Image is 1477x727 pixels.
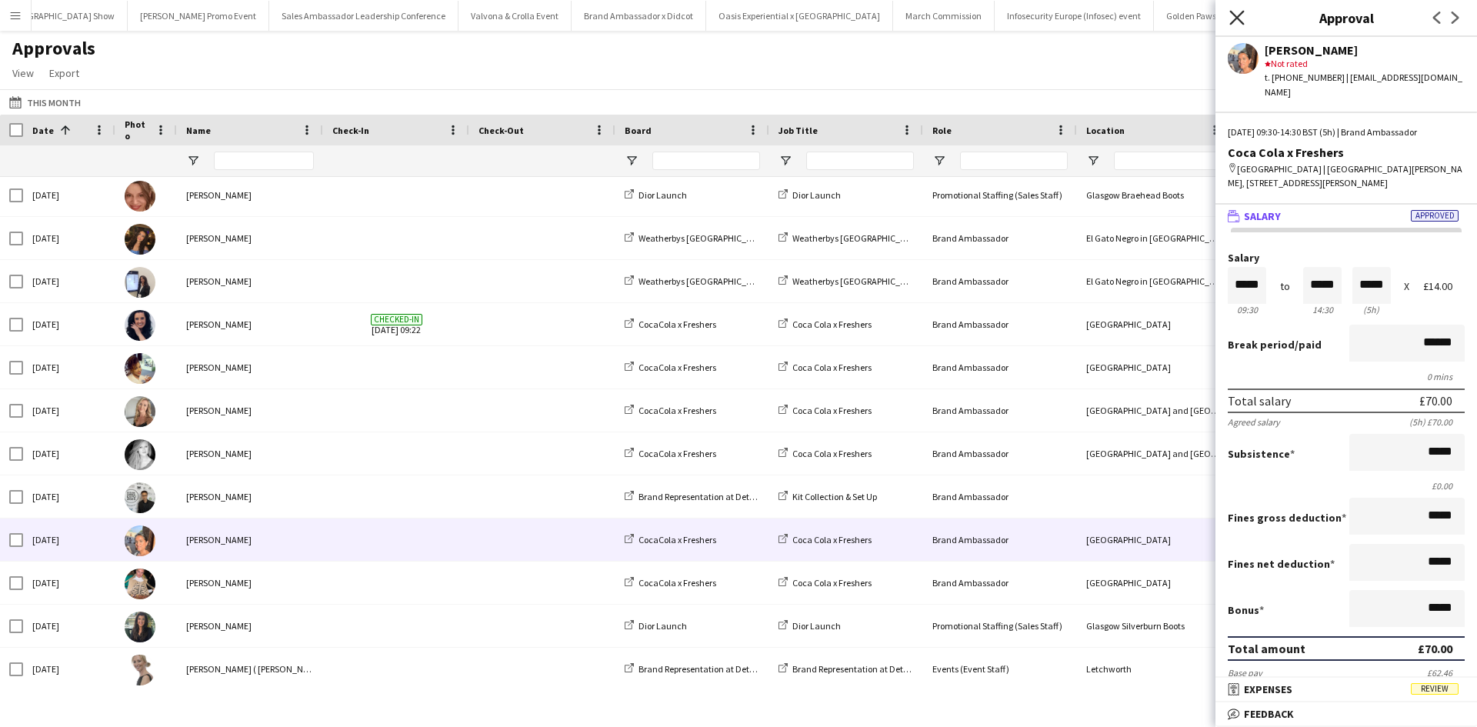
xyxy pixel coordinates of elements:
[893,1,995,31] button: March Commission
[1077,432,1231,475] div: [GEOGRAPHIC_DATA] and [GEOGRAPHIC_DATA]
[779,663,970,675] a: Brand Representation at Detectival Exhibition
[23,346,115,389] div: [DATE]
[177,260,323,302] div: [PERSON_NAME]
[1077,519,1231,561] div: [GEOGRAPHIC_DATA]
[177,174,323,216] div: [PERSON_NAME]
[995,1,1154,31] button: Infosecurity Europe (Infosec) event
[1418,641,1452,656] div: £70.00
[638,534,716,545] span: CocaCola x Freshers
[779,362,872,373] a: Coca Cola x Freshers
[792,577,872,589] span: Coca Cola x Freshers
[779,125,818,136] span: Job Title
[638,491,816,502] span: Brand Representation at Detectival Exhibition
[923,562,1077,604] div: Brand Ambassador
[125,396,155,427] img: Daniella Barnes
[1077,605,1231,647] div: Glasgow Silverburn Boots
[1228,338,1295,352] span: Break period
[125,118,149,142] span: Photo
[1077,174,1231,216] div: Glasgow Braehead Boots
[1077,648,1231,690] div: Letchworth
[23,562,115,604] div: [DATE]
[177,562,323,604] div: [PERSON_NAME]
[1404,281,1409,292] div: X
[1419,393,1452,409] div: £70.00
[1228,511,1346,525] label: Fines gross deduction
[792,491,877,502] span: Kit Collection & Set Up
[638,232,771,244] span: Weatherbys [GEOGRAPHIC_DATA]
[792,232,925,244] span: Weatherbys [GEOGRAPHIC_DATA]
[960,152,1068,170] input: Role Filter Input
[792,448,872,459] span: Coca Cola x Freshers
[177,605,323,647] div: [PERSON_NAME]
[1265,71,1465,98] div: t. [PHONE_NUMBER] | [EMAIL_ADDRESS][DOMAIN_NAME]
[779,491,877,502] a: Kit Collection & Set Up
[792,275,925,287] span: Weatherbys [GEOGRAPHIC_DATA]
[625,577,716,589] a: CocaCola x Freshers
[638,275,771,287] span: Weatherbys [GEOGRAPHIC_DATA]
[625,663,816,675] a: Brand Representation at Detectival Exhibition
[1265,57,1465,71] div: Not rated
[923,432,1077,475] div: Brand Ambassador
[932,125,952,136] span: Role
[779,405,872,416] a: Coca Cola x Freshers
[43,63,85,83] a: Export
[652,152,760,170] input: Board Filter Input
[779,154,792,168] button: Open Filter Menu
[779,448,872,459] a: Coca Cola x Freshers
[371,314,422,325] span: Checked-in
[638,189,687,201] span: Dior Launch
[779,318,872,330] a: Coca Cola x Freshers
[1244,209,1281,223] span: Salary
[923,648,1077,690] div: Events (Event Staff)
[1411,683,1459,695] span: Review
[32,125,54,136] span: Date
[269,1,458,31] button: Sales Ambassador Leadership Conference
[792,534,872,545] span: Coca Cola x Freshers
[1411,210,1459,222] span: Approved
[1228,603,1264,617] label: Bonus
[1228,371,1465,382] div: 0 mins
[1228,416,1280,428] div: Agreed salary
[1228,641,1305,656] div: Total amount
[49,66,79,80] span: Export
[125,353,155,384] img: emma bailey
[792,362,872,373] span: Coca Cola x Freshers
[572,1,706,31] button: Brand Ambassador x Didcot
[23,432,115,475] div: [DATE]
[214,152,314,170] input: Name Filter Input
[125,525,155,556] img: Aisha Patel
[6,63,40,83] a: View
[186,154,200,168] button: Open Filter Menu
[177,217,323,259] div: [PERSON_NAME]
[1215,678,1477,701] mat-expansion-panel-header: ExpensesReview
[12,66,34,80] span: View
[792,663,970,675] span: Brand Representation at Detectival Exhibition
[1077,260,1231,302] div: El Gato Negro in [GEOGRAPHIC_DATA].
[23,174,115,216] div: [DATE]
[625,275,771,287] a: Weatherbys [GEOGRAPHIC_DATA]
[177,648,323,690] div: [PERSON_NAME] ( [PERSON_NAME]) [PERSON_NAME]
[625,491,816,502] a: Brand Representation at Detectival Exhibition
[1215,702,1477,725] mat-expansion-panel-header: Feedback
[23,648,115,690] div: [DATE]
[625,125,652,136] span: Board
[923,389,1077,432] div: Brand Ambassador
[1228,667,1262,679] div: Base pay
[1114,152,1222,170] input: Location Filter Input
[638,362,716,373] span: CocaCola x Freshers
[1228,480,1465,492] div: £0.00
[625,232,771,244] a: Weatherbys [GEOGRAPHIC_DATA]
[638,318,716,330] span: CocaCola x Freshers
[458,1,572,31] button: Valvona & Crolla Event
[177,303,323,345] div: [PERSON_NAME]
[1409,416,1465,428] div: (5h) £70.00
[1228,125,1465,139] div: [DATE] 09:30-14:30 BST (5h) | Brand Ambassador
[1154,1,1256,31] button: Golden Paws Promo
[638,663,816,675] span: Brand Representation at Detectival Exhibition
[23,519,115,561] div: [DATE]
[638,448,716,459] span: CocaCola x Freshers
[1228,162,1465,190] div: [GEOGRAPHIC_DATA] | [GEOGRAPHIC_DATA][PERSON_NAME], [STREET_ADDRESS][PERSON_NAME]
[779,620,841,632] a: Dior Launch
[177,346,323,389] div: [PERSON_NAME]
[923,303,1077,345] div: Brand Ambassador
